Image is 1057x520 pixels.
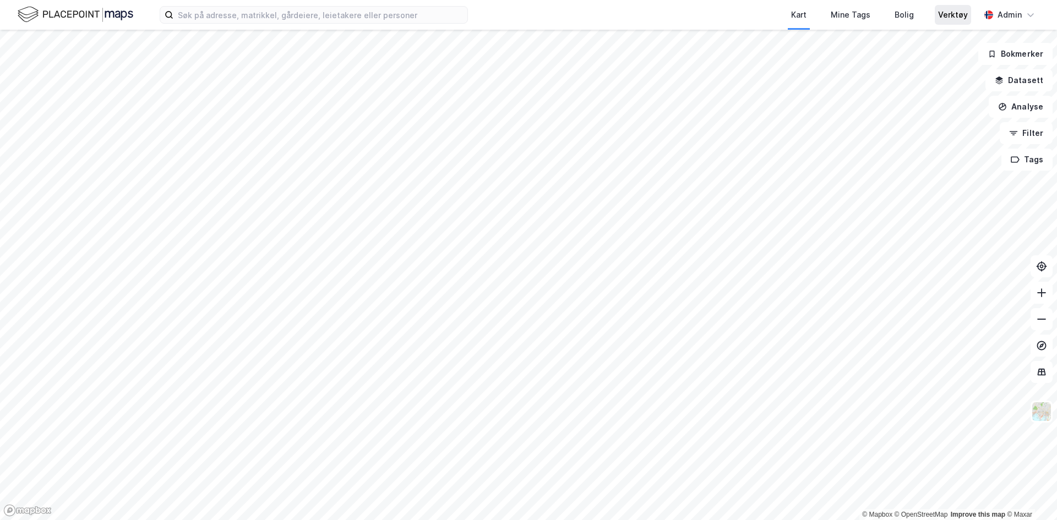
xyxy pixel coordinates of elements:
img: Z [1031,401,1052,422]
button: Analyse [989,96,1053,118]
div: Bolig [895,8,914,21]
input: Søk på adresse, matrikkel, gårdeiere, leietakere eller personer [173,7,467,23]
iframe: Chat Widget [1002,467,1057,520]
img: logo.f888ab2527a4732fd821a326f86c7f29.svg [18,5,133,24]
div: Verktøy [938,8,968,21]
div: Kart [791,8,807,21]
a: Improve this map [951,511,1005,518]
a: OpenStreetMap [895,511,948,518]
button: Filter [1000,122,1053,144]
button: Tags [1001,149,1053,171]
a: Mapbox homepage [3,504,52,517]
button: Bokmerker [978,43,1053,65]
div: Mine Tags [831,8,870,21]
div: Admin [998,8,1022,21]
button: Datasett [985,69,1053,91]
div: Kontrollprogram for chat [1002,467,1057,520]
a: Mapbox [862,511,892,518]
